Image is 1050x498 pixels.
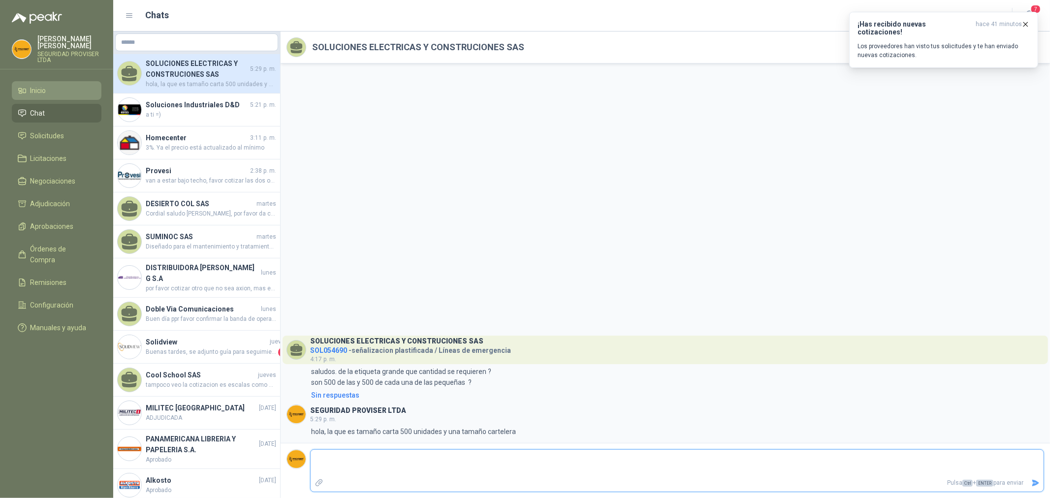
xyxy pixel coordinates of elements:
span: Diseñado para el mantenimiento y tratamiento de superficies metálicas previo a procesos de pintur... [146,242,276,251]
span: Adjudicación [31,198,70,209]
span: Chat [31,108,45,119]
a: Chat [12,104,101,123]
h4: Cool School SAS [146,370,256,380]
img: Logo peakr [12,12,62,24]
span: 3%. Ya el precio está actualizado al mínimo [146,143,276,153]
span: jueves [270,337,288,346]
a: Adjudicación [12,194,101,213]
a: Manuales y ayuda [12,318,101,337]
button: ¡Has recibido nuevas cotizaciones!hace 41 minutos Los proveedores han visto tus solicitudes y te ... [849,12,1038,68]
span: 5:21 p. m. [250,100,276,110]
span: Inicio [31,85,46,96]
a: Company LogoDISTRIBUIDORA [PERSON_NAME] G S.Alunespor favor cotizar otro que no sea axion, mas ec... [113,258,280,298]
h4: SOLUCIONES ELECTRICAS Y CONSTRUCIONES SAS [146,58,248,80]
a: Cool School SASjuevestampoco veo la cotizacion es escalas como se solcito [113,364,280,397]
p: [PERSON_NAME] [PERSON_NAME] [37,35,101,49]
span: 2:38 p. m. [250,166,276,176]
span: por favor cotizar otro que no sea axion, mas economico [146,284,276,293]
span: 3:11 p. m. [250,133,276,143]
img: Company Logo [12,40,31,59]
span: 4:17 p. m. [310,356,336,363]
span: ADJUDICADA [146,413,276,423]
span: lunes [261,305,276,314]
a: Sin respuestas [309,390,1044,401]
span: Licitaciones [31,153,67,164]
a: Inicio [12,81,101,100]
span: Ctrl [962,480,973,487]
a: Negociaciones [12,172,101,190]
a: Company LogoHomecenter3:11 p. m.3%. Ya el precio está actualizado al mínimo [113,126,280,159]
a: Company LogoProvesi2:38 p. m.van a estar bajo techo, favor cotizar las dos opciones cinta doble f... [113,159,280,192]
span: Aprobado [146,486,276,495]
p: SEGURIDAD PROVISER LTDA [37,51,101,63]
a: Remisiones [12,273,101,292]
h4: Doble Via Comunicaciones [146,304,259,314]
h4: MILITEC [GEOGRAPHIC_DATA] [146,403,257,413]
h4: - señalizacion plastificada / Líneas de emergencia [310,344,511,353]
img: Company Logo [118,164,141,187]
span: Manuales y ayuda [31,322,87,333]
a: Company LogoPANAMERICANA LIBRERIA Y PAPELERIA S.A.[DATE]Aprobado [113,430,280,469]
span: 5:29 p. m. [310,416,336,423]
h2: SOLUCIONES ELECTRICAS Y CONSTRUCIONES SAS [312,40,524,54]
span: Cordial saludo [PERSON_NAME], por favor da continuidad a la compra de este producto. Unidades en ... [146,209,276,218]
a: Company LogoMILITEC [GEOGRAPHIC_DATA][DATE]ADJUDICADA [113,397,280,430]
a: Configuración [12,296,101,314]
span: lunes [261,268,276,278]
a: SOLUCIONES ELECTRICAS Y CONSTRUCIONES SAS5:29 p. m.hola, la que es tamaño carta 500 unidades y un... [113,54,280,93]
span: 7 [1030,4,1041,14]
img: Company Logo [118,131,141,155]
span: Aprobaciones [31,221,74,232]
span: hola, la que es tamaño carta 500 unidades y una tamaño cartelera [146,80,276,89]
span: tampoco veo la cotizacion es escalas como se solcito [146,380,276,390]
button: 7 [1020,7,1038,25]
label: Adjuntar archivos [311,474,327,492]
h4: Provesi [146,165,248,176]
span: Buen día ppr favor confirmar la banda de operación en la que requieren los radios UHF o VHF [146,314,276,324]
img: Company Logo [287,450,306,468]
span: Órdenes de Compra [31,244,92,265]
h3: SOLUCIONES ELECTRICAS Y CONSTRUCIONES SAS [310,339,483,344]
span: Aprobado [146,455,276,465]
a: Company LogoSolidviewjuevesBuenas tardes, se adjunto guía para seguimiento. Transportadora Coordi... [113,331,280,364]
img: Company Logo [118,335,141,359]
h4: DISTRIBUIDORA [PERSON_NAME] G S.A [146,262,259,284]
span: [DATE] [259,439,276,449]
p: Pulsa + para enviar [327,474,1028,492]
h3: ¡Has recibido nuevas cotizaciones! [858,20,972,36]
h4: PANAMERICANA LIBRERIA Y PAPELERIA S.A. [146,434,257,455]
span: jueves [258,371,276,380]
span: martes [256,199,276,209]
p: Los proveedores han visto tus solicitudes y te han enviado nuevas cotizaciones. [858,42,1030,60]
img: Company Logo [118,266,141,289]
span: Configuración [31,300,74,311]
h4: Solidview [146,337,268,347]
a: DESIERTO COL SASmartesCordial saludo [PERSON_NAME], por favor da continuidad a la compra de este ... [113,192,280,225]
a: Doble Via ComunicacioneslunesBuen día ppr favor confirmar la banda de operación en la que requier... [113,298,280,331]
h4: Soluciones Industriales D&D [146,99,248,110]
a: Aprobaciones [12,217,101,236]
h4: Homecenter [146,132,248,143]
img: Company Logo [118,437,141,461]
span: Remisiones [31,277,67,288]
h3: SEGURIDAD PROVISER LTDA [310,408,406,413]
button: Enviar [1027,474,1044,492]
p: hola, la que es tamaño carta 500 unidades y una tamaño cartelera [311,426,516,437]
span: hace 41 minutos [976,20,1022,36]
h4: DESIERTO COL SAS [146,198,255,209]
span: van a estar bajo techo, favor cotizar las dos opciones cinta doble faz y con aberturas en esquina... [146,176,276,186]
span: SOL054690 [310,346,347,354]
span: 1 [278,347,288,357]
h4: SUMINOC SAS [146,231,255,242]
h4: Alkosto [146,475,257,486]
span: Buenas tardes, se adjunto guía para seguimiento. Transportadora Coordinadora [146,347,276,357]
span: Solicitudes [31,130,64,141]
a: Licitaciones [12,149,101,168]
span: a ti =) [146,110,276,120]
img: Company Logo [287,405,306,424]
a: SUMINOC SASmartesDiseñado para el mantenimiento y tratamiento de superficies metálicas previo a p... [113,225,280,258]
span: [DATE] [259,476,276,485]
h1: Chats [146,8,169,22]
a: Solicitudes [12,126,101,145]
p: saludos. de la etiqueta grande que cantidad se requieren ? son 500 de las y 500 de cada una de la... [311,366,491,388]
